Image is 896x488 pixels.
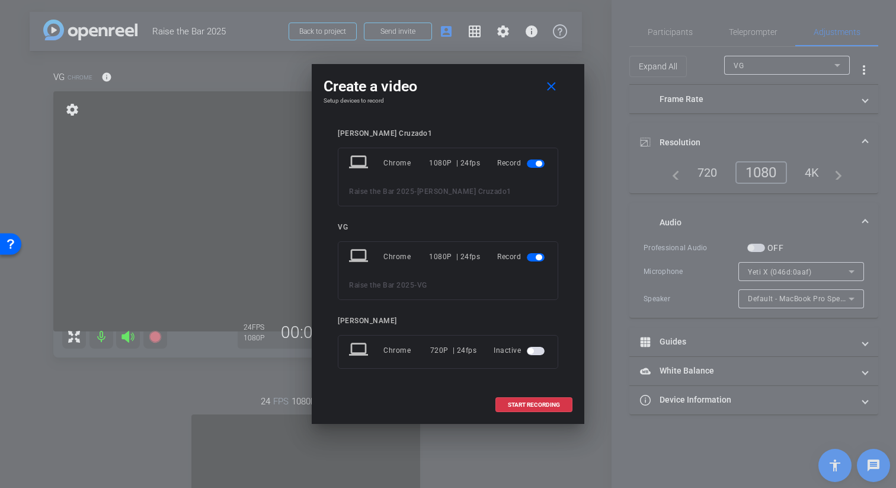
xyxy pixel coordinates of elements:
div: [PERSON_NAME] [338,317,558,326]
div: 1080P | 24fps [429,152,480,174]
span: [PERSON_NAME] Cruzado1 [417,187,511,196]
div: 720P | 24fps [430,340,477,361]
mat-icon: laptop [349,340,370,361]
div: Chrome [383,246,429,267]
span: Raise the Bar 2025 [349,187,414,196]
span: - [414,281,417,289]
div: Record [497,152,547,174]
h4: Setup devices to record [324,97,572,104]
span: VG [417,281,427,289]
mat-icon: close [544,79,559,94]
span: - [414,187,417,196]
div: 1080P | 24fps [429,246,480,267]
div: Chrome [383,152,429,174]
div: VG [338,223,558,232]
span: Raise the Bar 2025 [349,281,414,289]
mat-icon: laptop [349,152,370,174]
button: START RECORDING [495,397,572,412]
span: START RECORDING [508,402,560,408]
div: Inactive [494,340,547,361]
div: Chrome [383,340,430,361]
div: Record [497,246,547,267]
mat-icon: laptop [349,246,370,267]
div: [PERSON_NAME] Cruzado1 [338,129,558,138]
div: Create a video [324,76,572,97]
